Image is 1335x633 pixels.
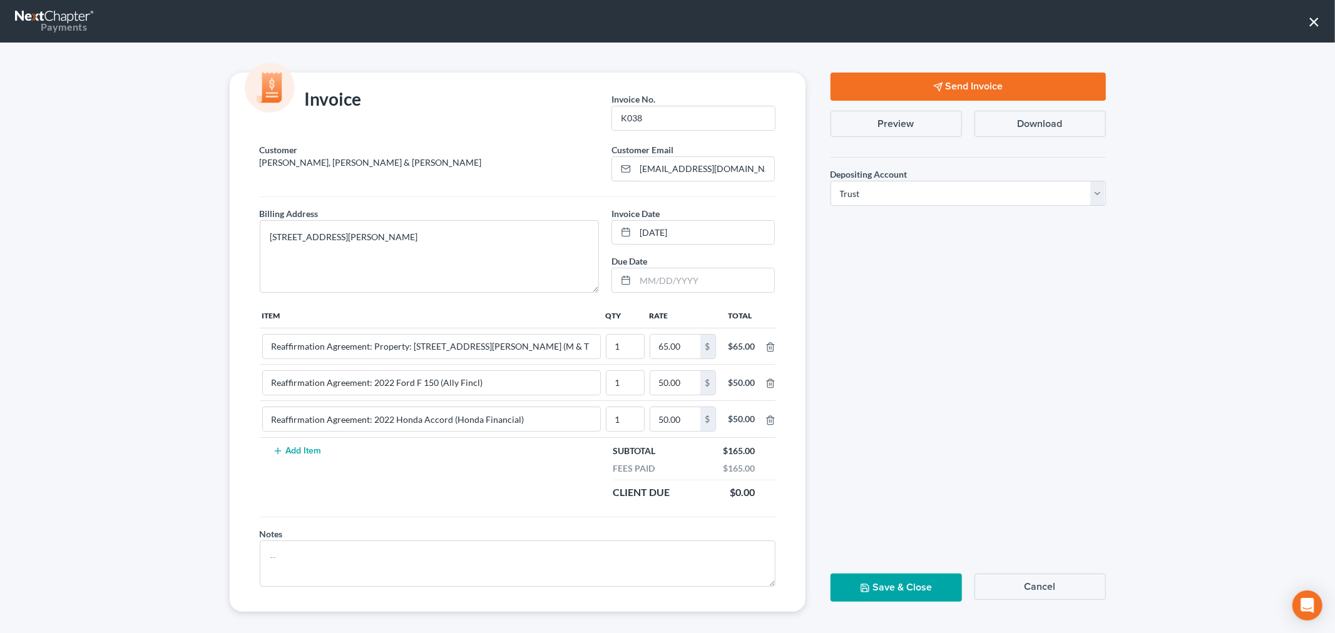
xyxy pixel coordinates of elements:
label: Customer [260,143,298,156]
span: Invoice Date [611,208,660,219]
input: Enter email... [635,157,774,181]
div: Fees Paid [607,462,662,475]
div: Invoice [253,88,368,113]
input: -- [612,106,774,130]
th: Rate [647,303,719,328]
button: Save & Close [831,574,962,602]
input: -- [606,407,644,431]
div: Open Intercom Messenger [1292,590,1322,620]
div: $0.00 [724,485,762,500]
span: Depositing Account [831,169,908,180]
div: $ [700,335,715,358]
input: 0.00 [650,371,700,395]
button: Preview [831,111,962,137]
input: 0.00 [650,335,700,358]
div: $ [700,407,715,431]
div: $50.00 [729,413,755,425]
button: Add Item [270,446,325,456]
div: $50.00 [729,377,755,389]
div: Subtotal [607,445,662,457]
input: -- [606,335,644,358]
button: × [1308,11,1320,31]
th: Qty [603,303,647,328]
a: Payments [15,6,95,36]
th: Total [719,303,765,328]
button: Download [974,111,1106,137]
span: Customer Email [611,144,673,155]
input: -- [263,371,600,395]
button: Cancel [974,574,1106,600]
span: Invoice No. [611,94,655,104]
button: Send Invoice [831,73,1106,101]
label: Notes [260,527,283,540]
input: -- [263,407,600,431]
span: Billing Address [260,208,319,219]
img: icon-money-cc55cd5b71ee43c44ef0efbab91310903cbf28f8221dba23c0d5ca797e203e98.svg [245,63,295,113]
input: MM/DD/YYYY [635,221,774,245]
div: $65.00 [729,340,755,353]
div: $ [700,371,715,395]
input: 0.00 [650,407,700,431]
div: Client Due [607,485,677,500]
th: Item [260,303,603,328]
div: Payments [15,20,87,34]
label: Due Date [611,255,647,268]
input: -- [263,335,600,358]
p: [PERSON_NAME], [PERSON_NAME] & [PERSON_NAME] [260,156,600,169]
input: -- [606,371,644,395]
div: $165.00 [717,462,762,475]
div: $165.00 [717,445,762,457]
input: MM/DD/YYYY [635,268,774,292]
